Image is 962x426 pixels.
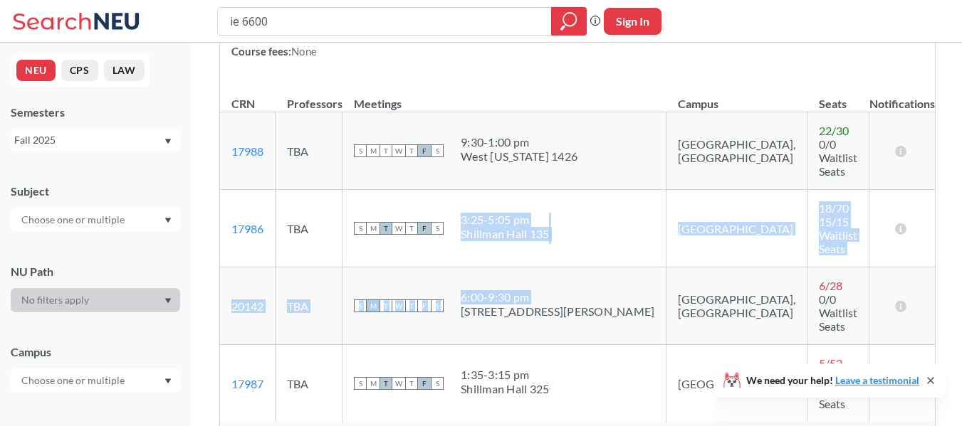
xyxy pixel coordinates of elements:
[164,378,172,384] svg: Dropdown arrow
[14,372,134,389] input: Choose one or multiple
[14,132,163,148] div: Fall 2025
[819,201,849,215] span: 18 / 70
[392,377,405,390] span: W
[231,377,263,390] a: 17987
[276,190,343,267] td: TBA
[164,139,172,144] svg: Dropdown arrow
[461,290,654,304] div: 6:00 - 9:30 pm
[461,213,549,227] div: 3:25 - 5:05 pm
[405,144,418,157] span: T
[461,382,549,396] div: Shillman Hall 325
[551,7,587,36] div: magnifying glass
[380,144,392,157] span: T
[819,215,857,255] span: 15/15 Waitlist Seats
[405,222,418,235] span: T
[354,299,367,312] span: S
[276,112,343,190] td: TBA
[367,299,380,312] span: M
[11,105,180,120] div: Semesters
[11,129,180,151] div: Fall 2025Dropdown arrow
[164,298,172,304] svg: Dropdown arrow
[354,377,367,390] span: S
[367,144,380,157] span: M
[604,8,662,35] button: Sign In
[104,60,145,81] button: LAW
[231,222,263,235] a: 17986
[11,288,180,312] div: Dropdown arrow
[807,82,869,112] th: Seats
[405,299,418,312] span: T
[229,9,541,33] input: Class, professor, course number, "phrase"
[16,60,56,81] button: NEU
[11,344,180,360] div: Campus
[560,11,577,31] svg: magnifying glass
[367,222,380,235] span: M
[819,137,857,178] span: 0/0 Waitlist Seats
[746,376,919,385] span: We need your help!
[418,299,431,312] span: F
[392,299,405,312] span: W
[14,211,134,228] input: Choose one or multiple
[666,267,807,345] td: [GEOGRAPHIC_DATA], [GEOGRAPHIC_DATA]
[276,267,343,345] td: TBA
[380,222,392,235] span: T
[11,368,180,393] div: Dropdown arrow
[819,279,842,292] span: 6 / 28
[819,292,857,333] span: 0/0 Waitlist Seats
[461,135,577,149] div: 9:30 - 1:00 pm
[835,374,919,386] a: Leave a testimonial
[431,144,444,157] span: S
[392,222,405,235] span: W
[418,377,431,390] span: F
[380,377,392,390] span: T
[461,149,577,164] div: West [US_STATE] 1426
[819,124,849,137] span: 22 / 30
[418,222,431,235] span: F
[231,299,263,313] a: 20142
[343,82,666,112] th: Meetings
[392,144,405,157] span: W
[61,60,98,81] button: CPS
[431,377,444,390] span: S
[276,82,343,112] th: Professors
[461,227,549,241] div: Shillman Hall 135
[461,368,549,382] div: 1:35 - 3:15 pm
[869,82,935,112] th: Notifications
[418,144,431,157] span: F
[819,356,842,370] span: 5 / 52
[231,96,255,112] div: CRN
[380,299,392,312] span: T
[431,222,444,235] span: S
[291,45,317,58] span: None
[666,112,807,190] td: [GEOGRAPHIC_DATA], [GEOGRAPHIC_DATA]
[11,264,180,279] div: NU Path
[354,144,367,157] span: S
[164,218,172,223] svg: Dropdown arrow
[354,222,367,235] span: S
[276,345,343,422] td: TBA
[11,208,180,232] div: Dropdown arrow
[666,345,807,422] td: [GEOGRAPHIC_DATA]
[461,304,654,319] div: [STREET_ADDRESS][PERSON_NAME]
[666,190,807,267] td: [GEOGRAPHIC_DATA]
[666,82,807,112] th: Campus
[11,183,180,199] div: Subject
[405,377,418,390] span: T
[431,299,444,312] span: S
[367,377,380,390] span: M
[231,144,263,158] a: 17988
